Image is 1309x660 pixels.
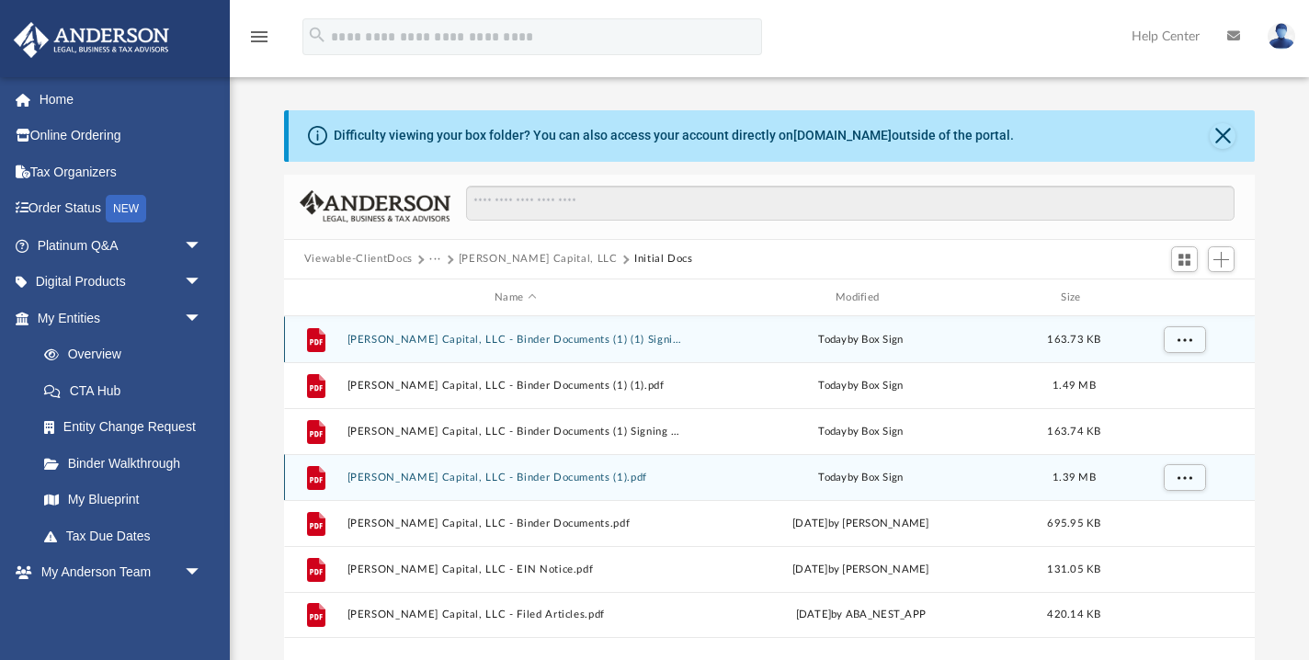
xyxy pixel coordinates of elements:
button: More options [1163,326,1205,354]
button: Close [1210,123,1235,149]
button: [PERSON_NAME] Capital, LLC - Binder Documents (1) (1).pdf [347,380,684,392]
span: today [818,381,847,391]
span: today [818,427,847,437]
button: [PERSON_NAME] Capital, LLC - Binder Documents (1) (1) Signing Log.pdf [347,334,684,346]
div: Modified [691,290,1029,306]
div: [DATE] by [PERSON_NAME] [692,562,1030,578]
a: My Blueprint [26,482,221,518]
div: id [291,290,337,306]
div: Name [346,290,683,306]
button: [PERSON_NAME] Capital, LLC - Binder Documents.pdf [347,518,684,529]
button: Viewable-ClientDocs [304,251,413,267]
span: 163.73 KB [1047,335,1100,345]
input: Search files and folders [466,186,1235,221]
span: 695.95 KB [1047,518,1100,529]
div: Difficulty viewing your box folder? You can also access your account directly on outside of the p... [334,126,1014,145]
button: [PERSON_NAME] Capital, LLC [459,251,618,267]
button: [PERSON_NAME] Capital, LLC - Binder Documents (1) Signing Log.pdf [347,426,684,438]
span: arrow_drop_down [184,264,221,302]
span: 1.39 MB [1053,472,1096,483]
a: My Entitiesarrow_drop_down [13,300,230,336]
a: menu [248,35,270,48]
i: menu [248,26,270,48]
span: arrow_drop_down [184,227,221,265]
div: [DATE] by ABA_NEST_APP [692,608,1030,624]
a: CTA Hub [26,372,230,409]
span: 131.05 KB [1047,564,1100,575]
div: by Box Sign [692,332,1030,348]
div: by Box Sign [692,378,1030,394]
button: Switch to Grid View [1171,246,1199,272]
button: ··· [429,251,441,267]
a: Overview [26,336,230,373]
div: Size [1037,290,1110,306]
img: Anderson Advisors Platinum Portal [8,22,175,58]
div: NEW [106,195,146,222]
div: id [1119,290,1247,306]
a: Entity Change Request [26,409,230,446]
span: 1.49 MB [1053,381,1096,391]
div: by Box Sign [692,470,1030,486]
a: Home [13,81,230,118]
span: 420.14 KB [1047,610,1100,620]
a: Platinum Q&Aarrow_drop_down [13,227,230,264]
span: today [818,335,847,345]
button: Initial Docs [634,251,693,267]
a: Online Ordering [13,118,230,154]
a: Binder Walkthrough [26,445,230,482]
button: Add [1208,246,1235,272]
button: [PERSON_NAME] Capital, LLC - Binder Documents (1).pdf [347,472,684,484]
div: [DATE] by [PERSON_NAME] [692,516,1030,532]
a: My Anderson Teamarrow_drop_down [13,554,221,591]
span: today [818,472,847,483]
img: User Pic [1268,23,1295,50]
span: 163.74 KB [1047,427,1100,437]
a: Tax Organizers [13,154,230,190]
a: Tax Due Dates [26,518,230,554]
a: [DOMAIN_NAME] [793,128,892,142]
button: More options [1163,464,1205,492]
a: Digital Productsarrow_drop_down [13,264,230,301]
div: by Box Sign [692,424,1030,440]
span: arrow_drop_down [184,300,221,337]
button: [PERSON_NAME] Capital, LLC - Filed Articles.pdf [347,609,684,621]
a: Order StatusNEW [13,190,230,228]
span: arrow_drop_down [184,554,221,592]
i: search [307,25,327,45]
button: [PERSON_NAME] Capital, LLC - EIN Notice.pdf [347,563,684,575]
a: My Anderson Team [26,590,211,627]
